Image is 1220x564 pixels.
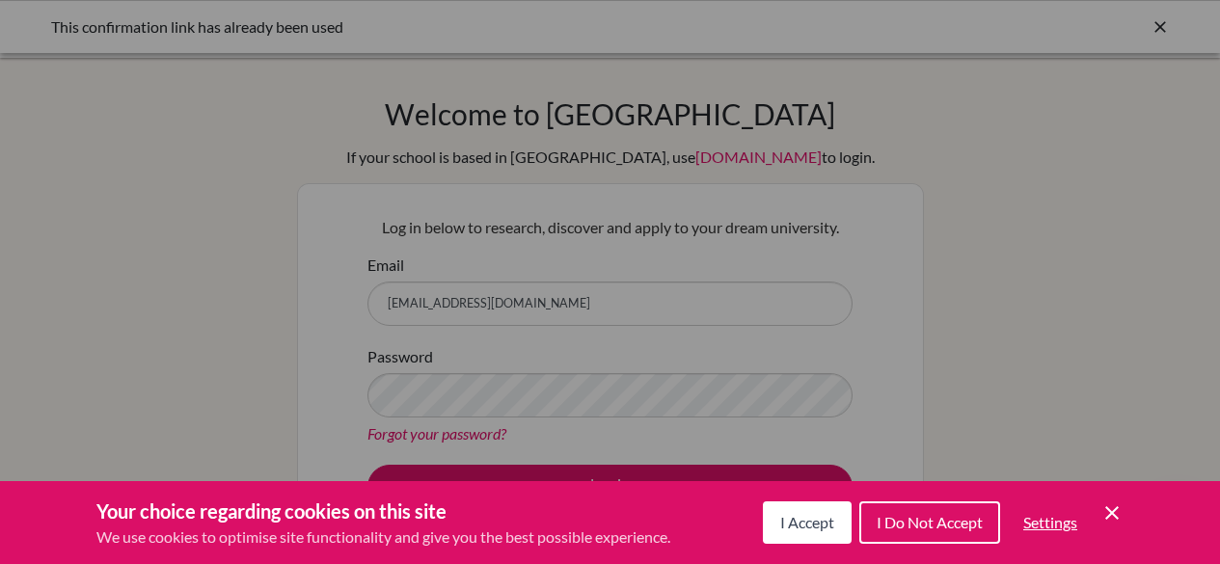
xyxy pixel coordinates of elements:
[1008,503,1093,542] button: Settings
[1100,501,1124,524] button: Save and close
[763,501,852,544] button: I Accept
[96,525,670,549] p: We use cookies to optimise site functionality and give you the best possible experience.
[877,513,983,531] span: I Do Not Accept
[859,501,1000,544] button: I Do Not Accept
[780,513,834,531] span: I Accept
[1023,513,1077,531] span: Settings
[96,497,670,525] h3: Your choice regarding cookies on this site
